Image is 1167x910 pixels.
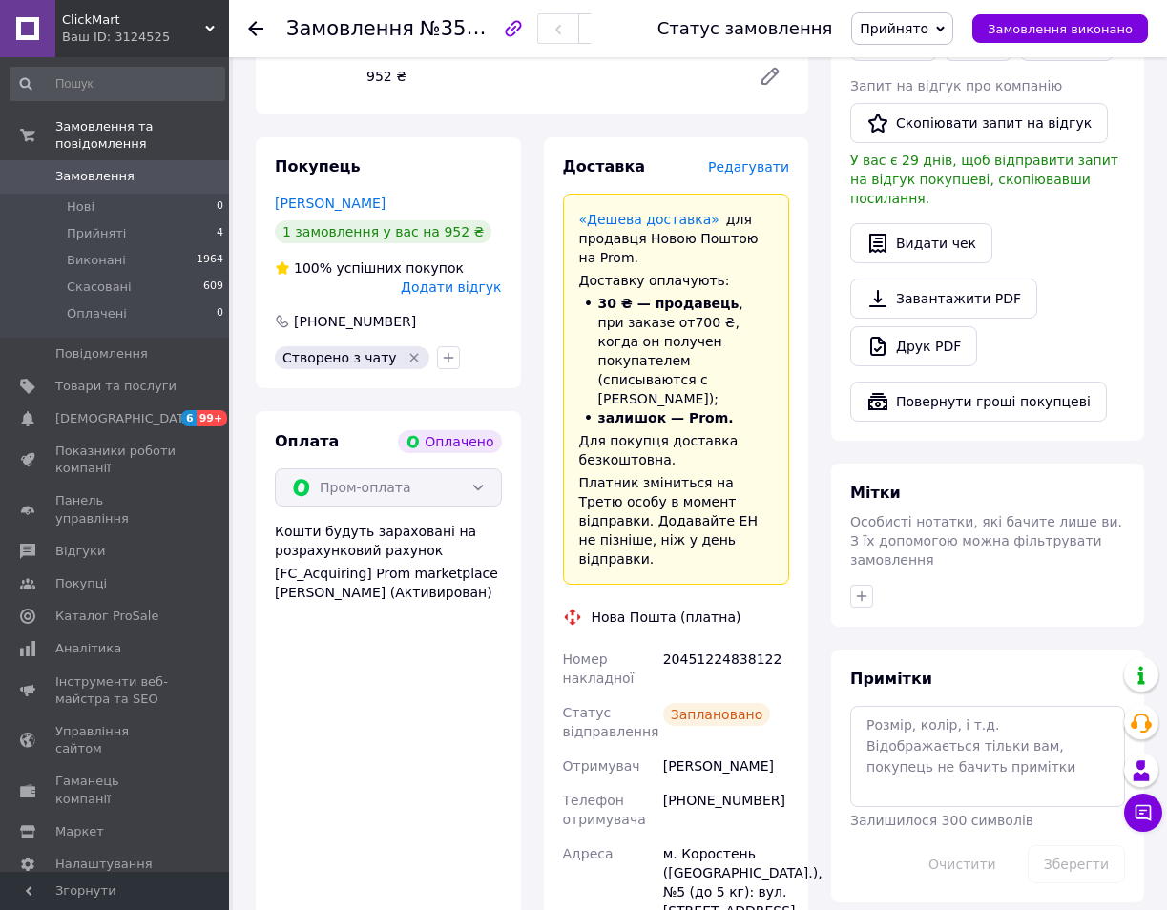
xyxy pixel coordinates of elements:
span: Управління сайтом [55,723,177,757]
span: 4 [217,225,223,242]
div: Кошти будуть зараховані на розрахунковий рахунок [275,522,502,602]
button: Видати чек [850,223,992,263]
a: Редагувати [751,57,789,95]
span: У вас є 29 днів, щоб відправити запит на відгук покупцеві, скопіювавши посилання. [850,153,1118,206]
svg: Видалити мітку [406,350,422,365]
div: Заплановано [663,703,771,726]
span: 0 [217,305,223,322]
span: Мітки [850,484,901,502]
div: Для покупця доставка безкоштовна. [579,431,774,469]
button: Скопіювати запит на відгук [850,103,1108,143]
span: Примітки [850,670,932,688]
span: залишок — Prom. [598,410,734,425]
div: [PHONE_NUMBER] [292,312,418,331]
span: Налаштування [55,856,153,873]
span: Аналітика [55,640,121,657]
span: 609 [203,279,223,296]
span: 30 ₴ — продавець [598,296,740,311]
button: Чат з покупцем [1124,794,1162,832]
span: Панель управління [55,492,177,527]
span: Замовлення [286,17,414,40]
a: «Дешева доставка» [579,212,719,227]
span: №356775585 [420,16,555,40]
span: Залишилося 300 символів [850,813,1033,828]
div: [PHONE_NUMBER] [659,783,793,837]
a: [PERSON_NAME] [275,196,386,211]
span: 0 [217,198,223,216]
div: [FC_Acquiring] Prom marketplace [PERSON_NAME] (Активирован) [275,564,502,602]
div: для продавця Новою Поштою на Prom. [579,210,774,267]
span: Виконані [67,252,126,269]
span: Особисті нотатки, які бачите лише ви. З їх допомогою можна фільтрувати замовлення [850,514,1122,568]
span: [DEMOGRAPHIC_DATA] [55,410,197,427]
span: Прийняті [67,225,126,242]
li: , при заказе от 700 ₴ , когда он получен покупателем (списываются с [PERSON_NAME]); [579,294,774,408]
span: Статус відправлення [563,705,659,739]
div: 952 ₴ [359,63,743,90]
span: Додати відгук [401,279,501,295]
span: Телефон отримувача [563,793,646,827]
span: Адреса [563,846,614,861]
a: Завантажити PDF [850,279,1037,319]
span: Відгуки [55,543,105,560]
span: Редагувати [708,159,789,175]
button: Повернути гроші покупцеві [850,382,1107,422]
span: 1964 [197,252,223,269]
span: Товари та послуги [55,378,177,395]
span: Доставка [563,157,646,176]
div: [PERSON_NAME] [659,749,793,783]
span: Нові [67,198,94,216]
span: ClickMart [62,11,205,29]
span: Оплачені [67,305,127,322]
span: Замовлення та повідомлення [55,118,229,153]
span: Оплата [275,432,339,450]
div: Ваш ID: 3124525 [62,29,229,46]
span: Запит на відгук про компанію [850,78,1062,93]
div: Повернутися назад [248,19,263,38]
span: Замовлення виконано [988,22,1133,36]
span: Створено з чату [282,350,397,365]
div: 20451224838122 [659,642,793,695]
span: 99+ [197,410,228,426]
span: Повідомлення [55,345,148,362]
button: Замовлення виконано [972,14,1148,43]
span: Інструменти веб-майстра та SEO [55,673,177,708]
span: Покупець [275,157,361,176]
div: Оплачено [398,430,501,453]
div: 1 замовлення у вас на 952 ₴ [275,220,491,243]
span: Скасовані [67,279,132,296]
span: 6 [181,410,197,426]
span: Гаманець компанії [55,773,177,807]
span: Показники роботи компанії [55,443,177,477]
div: Платник зміниться на Третю особу в момент відправки. Додавайте ЕН не пізніше, ніж у день відправки. [579,473,774,569]
span: 100% [294,260,332,276]
input: Пошук [10,67,225,101]
span: Покупці [55,575,107,592]
div: успішних покупок [275,259,464,278]
span: Отримувач [563,758,640,774]
div: Статус замовлення [657,19,833,38]
div: Нова Пошта (платна) [587,608,746,627]
a: Друк PDF [850,326,977,366]
span: Маркет [55,823,104,840]
span: Замовлення [55,168,135,185]
span: Номер накладної [563,651,635,686]
span: Прийнято [860,21,928,36]
span: Каталог ProSale [55,608,158,625]
div: Доставку оплачують: [579,271,774,290]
